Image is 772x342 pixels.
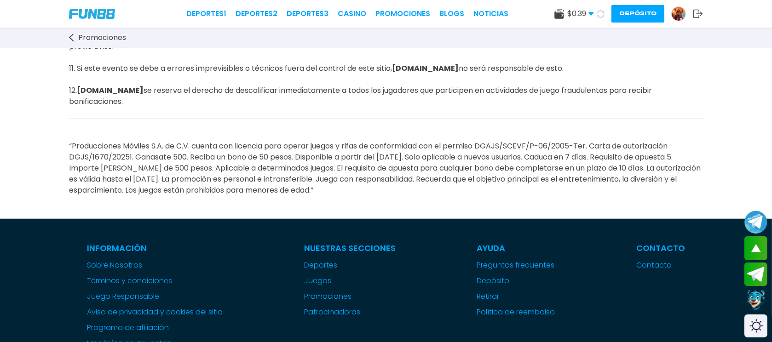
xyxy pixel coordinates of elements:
[672,7,686,21] img: Avatar
[636,242,685,254] p: Contacto
[87,275,223,286] a: Términos y condiciones
[439,8,464,19] a: BLOGS
[87,242,223,254] p: Información
[69,9,115,19] img: Company Logo
[744,262,767,286] button: Join telegram
[338,8,366,19] a: CASINO
[567,8,594,19] span: $ 0.39
[87,291,223,302] a: Juego Responsable
[87,260,223,271] a: Sobre Nosotros
[69,141,701,195] span: “Producciones Móviles S.A. de C.V. cuenta con licencia para operar juegos y rifas de conformidad ...
[744,314,767,337] div: Switch theme
[473,8,508,19] a: NOTICIAS
[744,288,767,312] button: Contact customer service
[477,260,555,271] a: Preguntas frecuentes
[477,291,555,302] a: Retirar
[304,242,396,254] p: Nuestras Secciones
[236,8,277,19] a: Deportes2
[392,63,459,74] strong: [DOMAIN_NAME]
[744,236,767,260] button: scroll up
[477,275,555,286] a: Depósito
[375,8,430,19] a: Promociones
[671,6,693,21] a: Avatar
[287,8,328,19] a: Deportes3
[87,307,223,318] a: Aviso de privacidad y cookies del sitio
[186,8,226,19] a: Deportes1
[477,242,555,254] p: Ayuda
[477,307,555,318] a: Política de reembolso
[636,260,685,271] a: Contacto
[78,32,126,43] span: Promociones
[69,32,135,43] a: Promociones
[611,5,664,23] button: Depósito
[77,85,144,96] strong: [DOMAIN_NAME]
[87,322,223,333] a: Programa de afiliación
[304,291,396,302] a: Promociones
[304,307,396,318] a: Patrocinadoras
[744,210,767,234] button: Join telegram channel
[304,260,396,271] a: Deportes
[304,275,331,286] button: Juegos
